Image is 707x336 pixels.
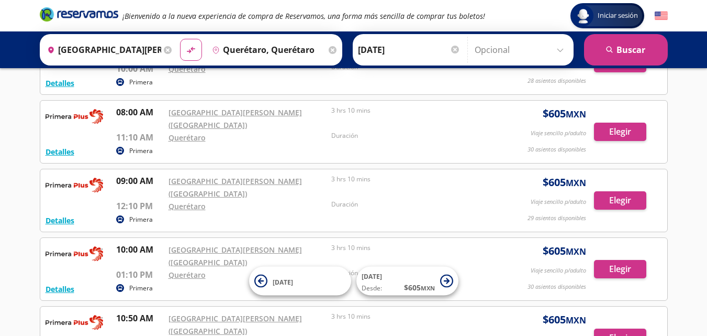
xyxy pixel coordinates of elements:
p: 3 hrs 10 mins [331,243,489,253]
p: 12:10 PM [116,200,163,212]
p: 10:00 AM [116,62,163,75]
span: $ 605 [543,312,586,328]
a: Querétaro [169,270,206,280]
p: 28 asientos disponibles [528,77,586,85]
em: ¡Bienvenido a la nueva experiencia de compra de Reservamos, una forma más sencilla de comprar tus... [122,11,485,21]
p: 30 asientos disponibles [528,283,586,291]
p: Viaje sencillo p/adulto [531,198,586,207]
input: Buscar Origen [43,37,161,63]
button: Detalles [46,215,74,226]
button: Elegir [594,191,646,210]
input: Buscar Destino [208,37,326,63]
small: MXN [566,315,586,326]
p: 01:10 PM [116,268,163,281]
img: RESERVAMOS [46,175,103,196]
button: [DATE] [249,267,351,296]
p: Primera [129,284,153,293]
p: Primera [129,78,153,87]
p: Viaje sencillo p/adulto [531,266,586,275]
button: Elegir [594,260,646,278]
p: 3 hrs 10 mins [331,106,489,115]
a: [GEOGRAPHIC_DATA][PERSON_NAME] ([GEOGRAPHIC_DATA]) [169,313,302,336]
button: English [655,9,668,23]
button: Detalles [46,146,74,157]
i: Brand Logo [40,6,118,22]
button: [DATE]Desde:$605MXN [356,267,458,296]
a: Querétaro [169,201,206,211]
a: [GEOGRAPHIC_DATA][PERSON_NAME] ([GEOGRAPHIC_DATA]) [169,245,302,267]
small: MXN [566,109,586,120]
a: Querétaro [169,133,206,143]
small: MXN [421,284,435,292]
a: Brand Logo [40,6,118,25]
p: Duración [331,131,489,140]
small: MXN [566,177,586,189]
span: $ 605 [543,243,586,259]
p: 09:00 AM [116,175,163,187]
p: 30 asientos disponibles [528,145,586,154]
button: Elegir [594,123,646,141]
p: 3 hrs 10 mins [331,312,489,321]
span: [DATE] [273,277,293,286]
input: Opcional [475,37,568,63]
input: Elegir Fecha [358,37,461,63]
a: [GEOGRAPHIC_DATA][PERSON_NAME] ([GEOGRAPHIC_DATA]) [169,107,302,130]
p: 11:10 AM [116,131,163,144]
img: RESERVAMOS [46,312,103,333]
p: 3 hrs 10 mins [331,175,489,184]
p: 10:00 AM [116,243,163,256]
span: $ 605 [543,106,586,122]
img: RESERVAMOS [46,243,103,264]
p: 10:50 AM [116,312,163,324]
img: RESERVAMOS [46,106,103,127]
button: Detalles [46,284,74,295]
span: $ 605 [543,175,586,190]
small: MXN [566,246,586,257]
span: Desde: [362,284,382,293]
button: Buscar [584,34,668,66]
button: Detalles [46,78,74,89]
a: Querétaro [169,64,206,74]
p: Primera [129,215,153,224]
a: [GEOGRAPHIC_DATA][PERSON_NAME] ([GEOGRAPHIC_DATA]) [169,176,302,199]
span: Iniciar sesión [593,10,642,21]
p: Duración [331,200,489,209]
p: Primera [129,146,153,156]
span: [DATE] [362,272,382,281]
p: 08:00 AM [116,106,163,118]
span: $ 605 [404,282,435,293]
p: 29 asientos disponibles [528,214,586,223]
p: Viaje sencillo p/adulto [531,129,586,138]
